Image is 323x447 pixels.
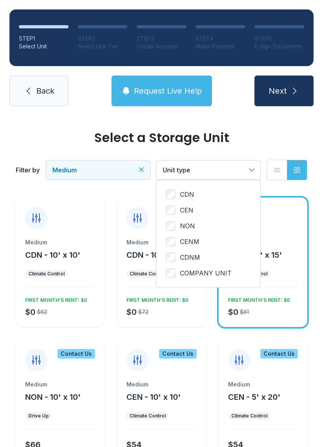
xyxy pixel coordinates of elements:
button: CDN - 10' x 10' [25,249,80,260]
input: CDNM [166,253,175,262]
div: Medium [228,381,298,388]
div: Create Account [137,42,186,50]
button: Clear filters [137,166,145,174]
div: Select Unit Tier [78,42,128,50]
div: Medium [126,381,196,388]
div: Medium [25,381,95,388]
span: CENM [180,237,199,246]
span: Medium [52,166,77,174]
div: Medium [126,238,196,246]
div: Medium [25,238,95,246]
div: Climate Control [130,271,166,277]
div: $72 [138,308,149,316]
span: Back [36,85,54,96]
div: FIRST MONTH’S RENT: $0 [123,294,188,303]
div: $0 [126,307,137,318]
div: $0 [25,307,35,318]
span: CDN - 10' x 15' [126,250,181,260]
div: STEP 3 [137,35,186,42]
div: $61 [240,308,249,316]
div: Climate Control [130,413,166,419]
div: E-Sign Documents [254,42,304,50]
div: FIRST MONTH’S RENT: $0 [22,294,87,303]
span: CDN [180,190,194,199]
span: NON - 10' x 10' [25,392,81,402]
div: STEP 2 [78,35,128,42]
button: CEN - 10' x 10' [126,392,181,403]
span: Next [269,85,287,96]
span: CEN - 10' x 10' [126,392,181,402]
span: CEN - 5' x 20' [228,392,280,402]
input: CEN [166,205,175,215]
div: STEP 5 [254,35,304,42]
span: CEN [180,205,193,215]
div: FIRST MONTH’S RENT: $0 [225,294,290,303]
div: STEP 4 [196,35,245,42]
input: COMPANY UNIT [166,268,175,278]
button: CDN - 10' x 15' [126,249,181,260]
button: Unit type [156,161,260,179]
input: CDN [166,190,175,199]
div: Medium [228,238,298,246]
div: STEP 1 [19,35,69,42]
div: Climate Control [231,413,267,419]
div: Drive Up [28,413,49,419]
div: $0 [228,307,238,318]
div: Contact Us [159,349,197,358]
div: Select Unit [19,42,69,50]
button: NON - 10' x 10' [25,392,81,403]
div: Climate Control [28,271,65,277]
div: Contact Us [260,349,298,358]
div: Contact Us [58,349,95,358]
button: CEN - 5' x 20' [228,392,280,403]
div: Make Payment [196,42,245,50]
div: Filter by [16,165,40,175]
span: CDNM [180,253,200,262]
input: NON [166,221,175,231]
span: Unit type [163,166,190,174]
div: Select a Storage Unit [16,131,307,144]
div: $62 [37,308,47,316]
button: Medium [46,161,150,179]
span: CDN - 10' x 10' [25,250,80,260]
input: CENM [166,237,175,246]
span: NON [180,221,195,231]
span: Request Live Help [134,85,202,96]
span: COMPANY UNIT [180,268,232,278]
